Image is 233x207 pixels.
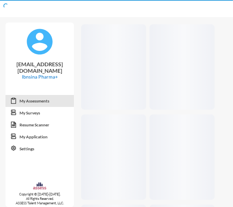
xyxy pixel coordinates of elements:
[5,131,74,143] a: My Application
[5,143,74,155] a: Settings
[5,95,74,107] a: My Assessments
[11,61,68,74] p: [EMAIL_ADDRESS][DOMAIN_NAME]
[11,74,68,80] p: Ibnsina Pharma+
[33,182,47,191] img: assesscompany-logo.png
[5,119,74,131] a: Resume Scanner
[5,107,74,119] a: My Surveys
[5,192,74,205] p: Copyright © [DATE]-[DATE]. All Rights Reserved. ASSESS Talent Management, LLC.
[26,28,53,55] img: default%20profile%20image.svg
